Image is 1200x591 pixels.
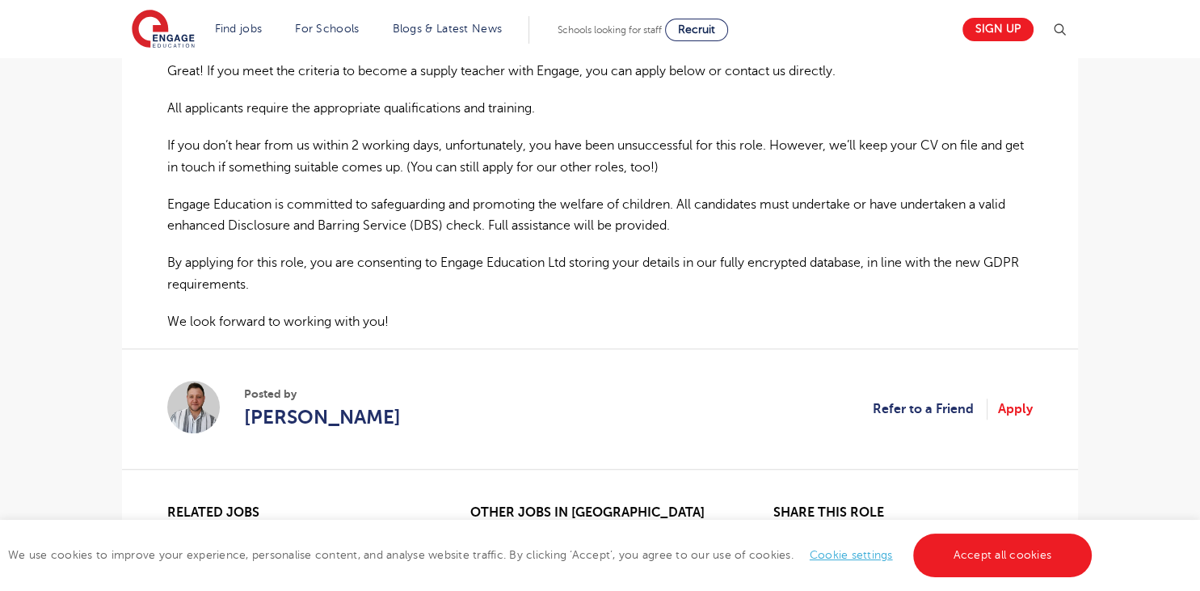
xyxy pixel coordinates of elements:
[244,386,401,403] span: Posted by
[665,19,728,41] a: Recruit
[295,23,359,35] a: For Schools
[244,403,401,432] a: [PERSON_NAME]
[215,23,263,35] a: Find jobs
[558,24,662,36] span: Schools looking for staff
[132,10,195,50] img: Engage Education
[167,194,1033,237] p: Engage Education is committed to safeguarding and promoting the welfare of children. All candidat...
[8,549,1096,561] span: We use cookies to improve your experience, personalise content, and analyse website traffic. By c...
[167,135,1033,178] p: If you don’t hear from us within 2 working days, unfortunately, you have been unsuccessful for th...
[913,534,1093,577] a: Accept all cookies
[167,252,1033,295] p: By applying for this role, you are consenting to Engage Education Ltd storing your details in our...
[998,399,1033,420] a: Apply
[810,549,893,561] a: Cookie settings
[393,23,503,35] a: Blogs & Latest News
[773,505,1033,529] h2: Share this role
[470,505,730,521] h2: Other jobs in [GEOGRAPHIC_DATA]
[678,23,715,36] span: Recruit
[873,399,987,420] a: Refer to a Friend
[167,61,1033,82] p: Great! If you meet the criteria to become a supply teacher with Engage, you can apply below or co...
[167,98,1033,119] p: All applicants require the appropriate qualifications and training.
[167,311,1033,332] p: We look forward to working with you!
[167,505,427,521] h2: Related jobs
[962,18,1034,41] a: Sign up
